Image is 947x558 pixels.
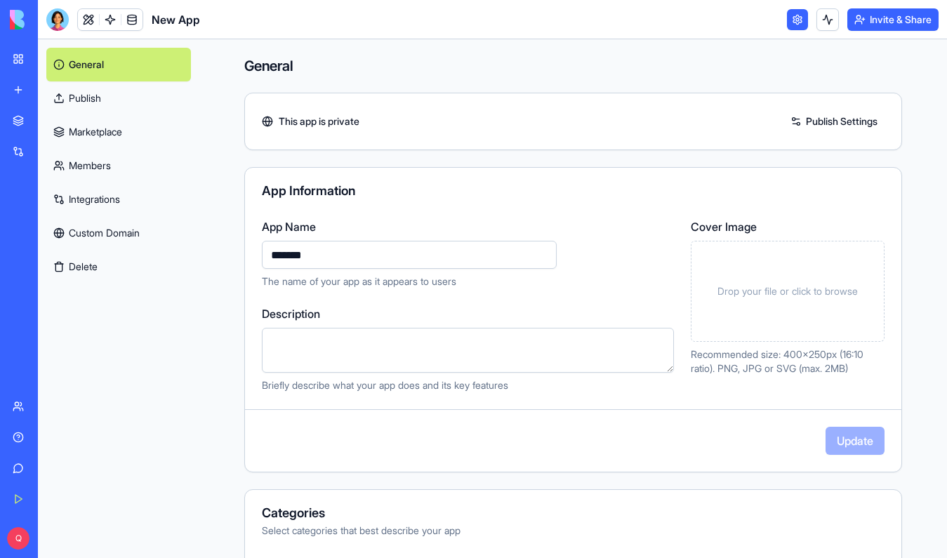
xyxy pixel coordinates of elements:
label: App Name [262,218,674,235]
h4: General [244,56,902,76]
a: Marketplace [46,115,191,149]
label: Description [262,305,674,322]
p: Briefly describe what your app does and its key features [262,378,674,392]
p: The name of your app as it appears to users [262,274,674,288]
span: This app is private [279,114,359,128]
span: Drop your file or click to browse [717,284,858,298]
img: logo [10,10,97,29]
button: Delete [46,250,191,284]
a: Publish Settings [783,110,885,133]
a: General [46,48,191,81]
p: Recommended size: 400x250px (16:10 ratio). PNG, JPG or SVG (max. 2MB) [691,347,885,376]
div: Select categories that best describe your app [262,524,885,538]
a: Publish [46,81,191,115]
label: Cover Image [691,218,885,235]
div: Drop your file or click to browse [691,241,885,342]
a: Members [46,149,191,182]
span: Q [7,527,29,550]
div: Categories [262,507,885,519]
a: Custom Domain [46,216,191,250]
button: Invite & Share [847,8,939,31]
span: New App [152,11,200,28]
div: App Information [262,185,885,197]
a: Integrations [46,182,191,216]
